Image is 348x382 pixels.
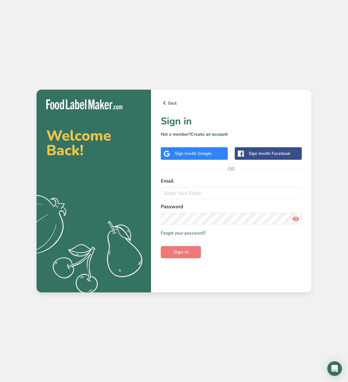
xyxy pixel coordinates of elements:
[175,150,212,157] div: Sign in
[161,177,302,185] label: Email
[161,230,206,236] a: Forgot your password?
[46,99,122,109] img: Food Label Maker
[249,150,290,157] div: Sign in
[161,114,302,129] h1: Sign in
[173,248,188,256] span: Sign in
[161,187,302,199] input: Enter Your Email
[161,99,302,107] a: Back
[161,131,302,137] p: Not a member?
[327,361,342,376] div: Open Intercom Messenger
[222,160,241,178] span: OR
[161,246,201,258] button: Sign in
[191,131,228,137] a: Create an account
[262,151,290,156] span: with Facebook
[188,151,212,156] span: with Google
[161,203,302,210] label: Password
[46,128,141,158] h2: Welcome Back!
